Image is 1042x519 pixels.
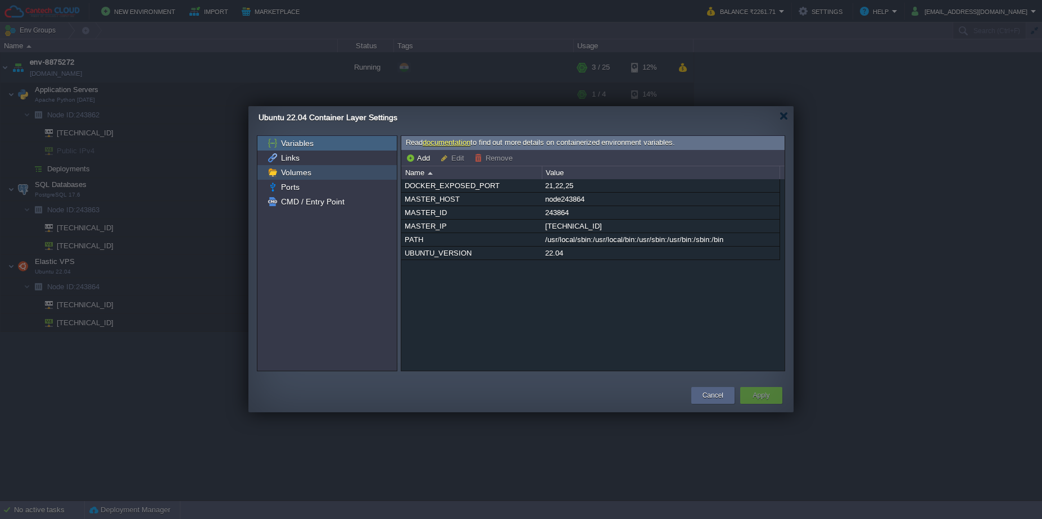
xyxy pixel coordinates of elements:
[542,247,779,259] div: 22.04
[406,153,433,163] button: Add
[402,193,541,206] div: MASTER_HOST
[402,247,541,259] div: UBUNTU_VERSION
[402,233,541,246] div: PATH
[542,206,779,219] div: 243864
[402,166,542,179] div: Name
[401,136,785,150] div: Read to find out more details on containerized environment variables.
[402,206,541,219] div: MASTER_ID
[279,153,301,163] a: Links
[703,390,723,401] button: Cancel
[542,179,779,192] div: 21,22,25
[440,153,468,163] button: Edit
[279,167,313,177] a: Volumes
[279,197,346,207] a: CMD / Entry Point
[279,182,301,192] a: Ports
[542,233,779,246] div: /usr/local/sbin:/usr/local/bin:/usr/sbin:/usr/bin:/sbin:/bin
[542,193,779,206] div: node243864
[542,220,779,233] div: [TECHNICAL_ID]
[753,390,769,401] button: Apply
[279,138,315,148] a: Variables
[423,138,470,147] a: documentation
[259,113,397,122] span: Ubuntu 22.04 Container Layer Settings
[474,153,516,163] button: Remove
[402,220,541,233] div: MASTER_IP
[543,166,780,179] div: Value
[402,179,541,192] div: DOCKER_EXPOSED_PORT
